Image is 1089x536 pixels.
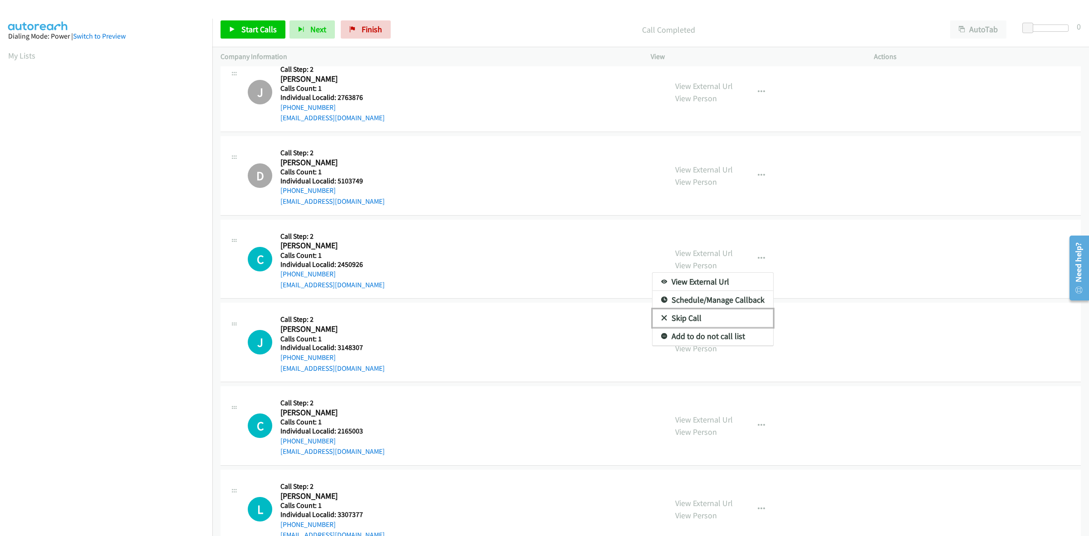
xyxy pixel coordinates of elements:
a: Switch to Preview [73,32,126,40]
div: The call is yet to be attempted [248,330,272,354]
a: View External Url [652,273,773,291]
a: Skip Call [652,309,773,327]
iframe: Dialpad [8,70,212,501]
a: Add to do not call list [652,327,773,345]
a: My Lists [8,50,35,61]
div: Dialing Mode: Power | [8,31,204,42]
div: The call is yet to be attempted [248,413,272,438]
div: The call is yet to be attempted [248,497,272,521]
h1: L [248,497,272,521]
a: Schedule/Manage Callback [652,291,773,309]
iframe: Resource Center [1063,232,1089,304]
h1: J [248,330,272,354]
h1: C [248,413,272,438]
